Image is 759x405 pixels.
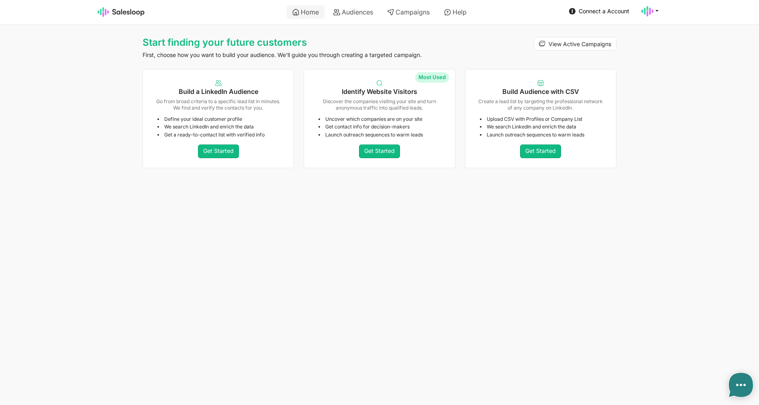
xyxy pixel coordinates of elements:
h5: Build Audience with CSV [477,88,605,96]
a: Help [439,5,472,19]
h5: Identify Website Visitors [315,88,443,96]
li: Launch outreach sequences to warm leads [480,132,605,138]
p: Discover the companies visiting your site and turn anonymous traffic into qualified leads. [315,98,443,111]
a: Home [287,5,324,19]
li: Uncover which companies are on your site [318,116,443,122]
h1: Start finding your future customers [143,37,455,48]
a: View Active Campaigns [534,37,616,51]
a: Campaigns [382,5,435,19]
span: View Active Campaigns [549,41,611,47]
li: Launch outreach sequences to warm leads [318,132,443,138]
li: Get contact info for decision-makers [318,124,443,130]
a: Get Started [520,144,561,158]
a: Get Started [198,144,239,158]
li: Upload CSV with Profiles or Company List [480,116,605,122]
li: We search LinkedIn and enrich the data [157,124,282,130]
li: We search LinkedIn and enrich the data [480,124,605,130]
p: First, choose how you want to build your audience. We'll guide you through creating a targeted ca... [143,51,455,59]
span: Most Used [415,72,449,83]
a: Connect a Account [567,5,632,17]
p: Create a lead list by targeting the professional network of any company on LinkedIn. [477,98,605,111]
li: Define your ideal customer profile [157,116,282,122]
span: Connect a Account [579,8,629,14]
a: Audiences [328,5,379,19]
p: Go from broad criteria to a specific lead list in minutes. We find and verify the contacts for you. [154,98,282,111]
li: Get a ready-to-contact list with verified info [157,132,282,138]
a: Get Started [359,144,400,158]
h5: Build a LinkedIn Audience [154,88,282,96]
img: Salesloop [98,7,145,17]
